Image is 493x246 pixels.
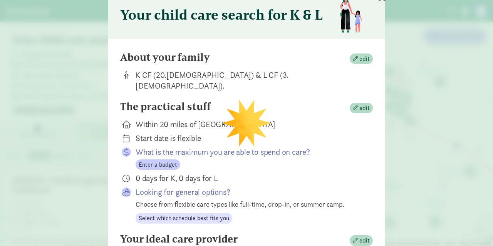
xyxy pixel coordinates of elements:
button: Select which schedule best fits you [136,213,232,224]
span: Enter a budget [139,160,177,169]
span: Select which schedule best fits you [139,214,229,223]
button: Enter a budget [136,159,180,170]
button: edit [350,235,373,246]
div: Choose from flexible care types like full-time, drop-in, or summer camp. [136,199,361,209]
p: Looking for general options? [136,187,361,197]
span: edit [359,54,370,64]
div: Within 20 miles of [GEOGRAPHIC_DATA] [136,119,361,130]
button: edit [350,103,373,114]
button: edit [350,54,373,64]
h4: About your family [120,51,210,64]
div: Start date is flexible [136,133,361,144]
h4: Your ideal care provider [120,233,238,245]
div: K CF (20.[DEMOGRAPHIC_DATA]) & L CF (3.[DEMOGRAPHIC_DATA]). [136,70,361,91]
span: edit [359,236,370,245]
h4: The practical stuff [120,100,211,113]
p: What is the maximum you are able to spend on care? [136,147,361,157]
h3: Your child care search for K & L [120,7,323,22]
div: 0 days for K, 0 days for L [136,173,361,184]
span: edit [359,104,370,113]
